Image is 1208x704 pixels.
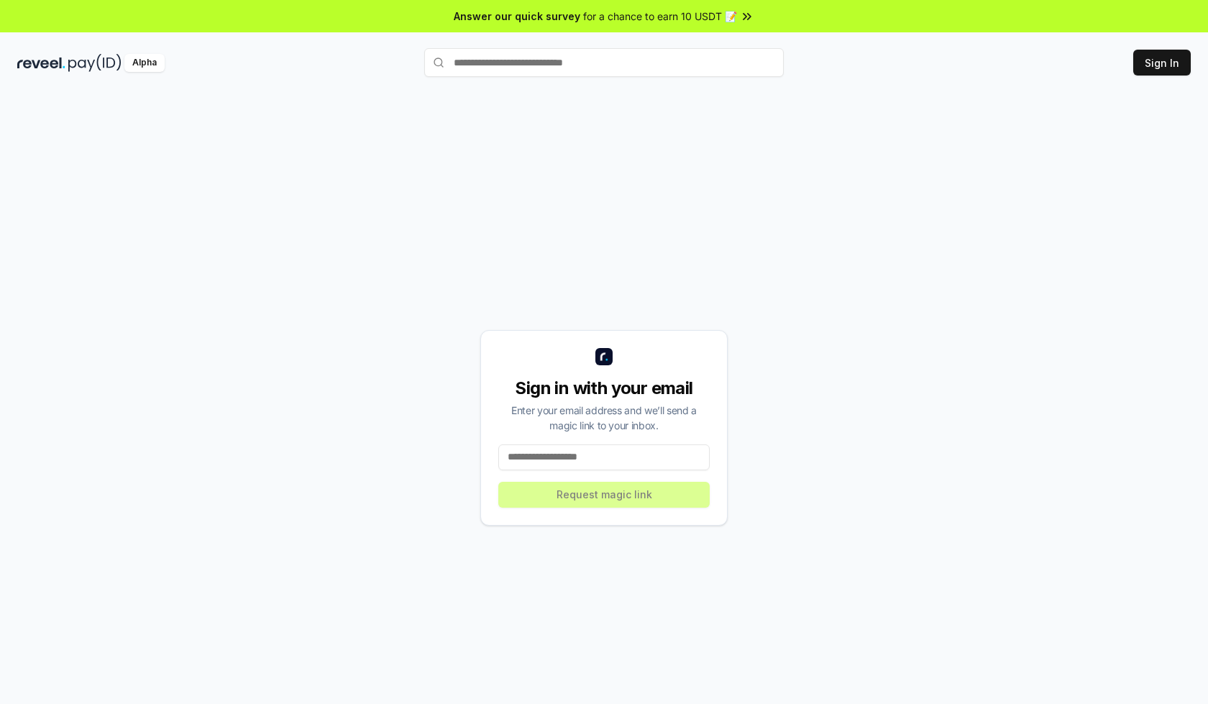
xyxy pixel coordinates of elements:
[498,403,710,433] div: Enter your email address and we’ll send a magic link to your inbox.
[454,9,580,24] span: Answer our quick survey
[595,348,613,365] img: logo_small
[1133,50,1191,76] button: Sign In
[583,9,737,24] span: for a chance to earn 10 USDT 📝
[17,54,65,72] img: reveel_dark
[68,54,122,72] img: pay_id
[124,54,165,72] div: Alpha
[498,377,710,400] div: Sign in with your email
